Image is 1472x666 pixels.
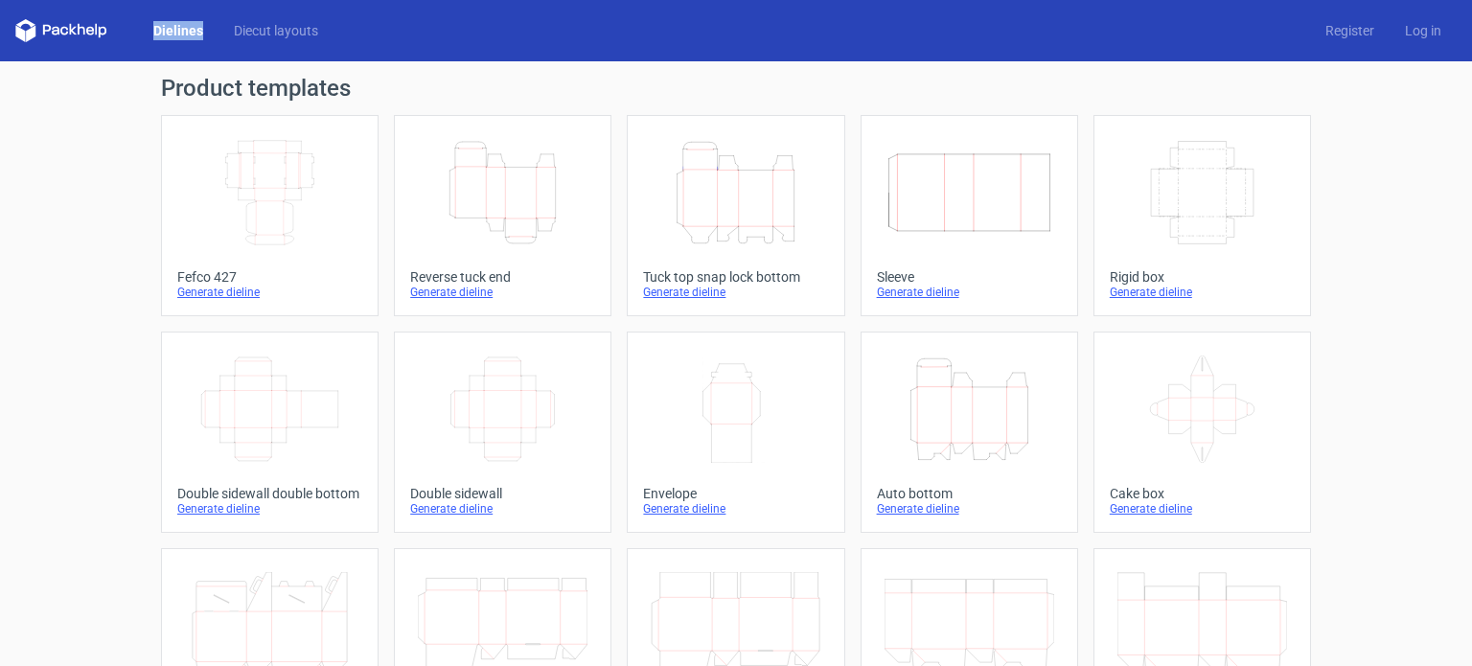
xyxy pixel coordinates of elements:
div: Generate dieline [643,501,828,517]
div: Sleeve [877,269,1062,285]
div: Generate dieline [1110,285,1295,300]
a: Double sidewall double bottomGenerate dieline [161,332,379,533]
div: Generate dieline [177,501,362,517]
a: Tuck top snap lock bottomGenerate dieline [627,115,844,316]
a: Reverse tuck endGenerate dieline [394,115,611,316]
h1: Product templates [161,77,1311,100]
a: Cake boxGenerate dieline [1093,332,1311,533]
div: Generate dieline [877,285,1062,300]
a: Dielines [138,21,218,40]
a: Double sidewallGenerate dieline [394,332,611,533]
div: Envelope [643,486,828,501]
div: Generate dieline [1110,501,1295,517]
div: Generate dieline [177,285,362,300]
div: Generate dieline [410,501,595,517]
a: Register [1310,21,1390,40]
div: Auto bottom [877,486,1062,501]
a: Rigid boxGenerate dieline [1093,115,1311,316]
div: Double sidewall double bottom [177,486,362,501]
a: Diecut layouts [218,21,333,40]
a: Auto bottomGenerate dieline [861,332,1078,533]
div: Fefco 427 [177,269,362,285]
div: Rigid box [1110,269,1295,285]
div: Generate dieline [643,285,828,300]
div: Cake box [1110,486,1295,501]
div: Generate dieline [877,501,1062,517]
div: Generate dieline [410,285,595,300]
a: SleeveGenerate dieline [861,115,1078,316]
a: EnvelopeGenerate dieline [627,332,844,533]
div: Double sidewall [410,486,595,501]
a: Log in [1390,21,1457,40]
div: Reverse tuck end [410,269,595,285]
a: Fefco 427Generate dieline [161,115,379,316]
div: Tuck top snap lock bottom [643,269,828,285]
